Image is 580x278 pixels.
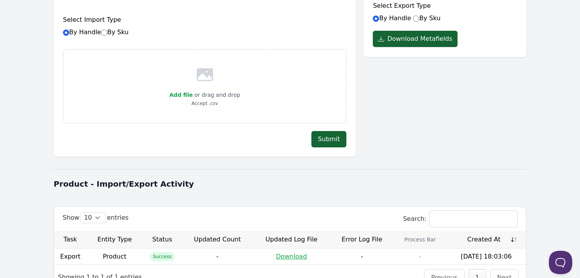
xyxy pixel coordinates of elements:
[54,178,526,189] h1: Product - Import/Export Activity
[101,28,129,36] label: By Sku
[63,214,129,221] label: Show entries
[373,1,517,10] h6: Select Export Type
[63,15,346,24] h6: Select Import Type
[87,248,143,264] td: Product
[403,215,517,222] label: Search:
[169,100,240,107] p: Accept .csv
[394,248,446,264] td: -
[101,30,107,36] input: By Sku
[373,31,457,47] button: Download Metafields
[311,131,347,147] button: Submit
[63,28,129,36] label: By Handle
[169,92,193,98] span: Add file
[549,251,572,274] iframe: Toggle Customer Support
[413,14,440,22] label: By Sku
[216,253,218,260] span: -
[63,30,69,36] input: By HandleBy Sku
[430,211,517,227] input: Search:
[193,90,240,100] p: or drag and drop
[413,16,419,22] input: By Sku
[150,252,175,261] span: Success
[373,16,379,22] input: By Handle
[447,248,526,264] td: [DATE] 18:03:06
[373,14,411,22] label: By Handle
[447,231,526,248] th: Created At: activate to sort column ascending
[276,253,307,260] a: Download
[54,248,87,264] td: Export
[80,213,106,223] select: Showentries
[361,253,363,260] span: -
